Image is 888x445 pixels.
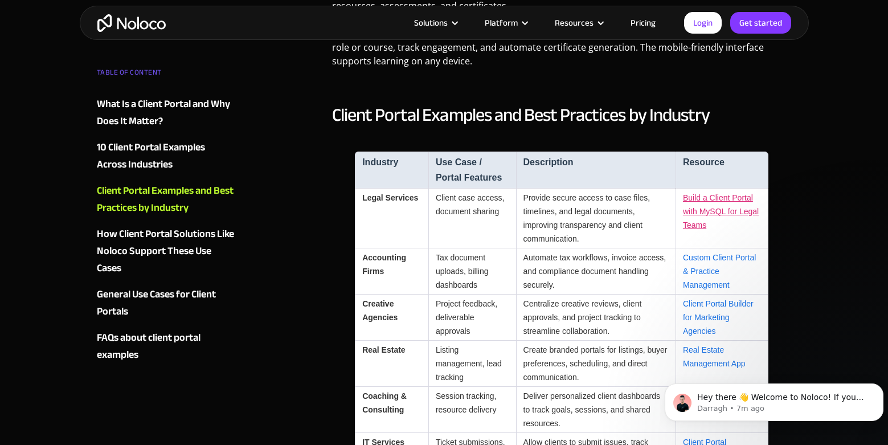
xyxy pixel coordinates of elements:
[516,295,676,341] td: Centralize creative reviews, client approvals, and project tracking to streamline collaboration.
[485,15,518,30] div: Platform
[428,387,516,433] td: Session tracking, resource delivery
[428,341,516,387] td: Listing management, lead tracking
[332,27,792,76] p: : Trainers create student dashboards using Noloco templates. They offer content by role or course...
[362,345,405,354] strong: Real Estate
[362,391,407,414] strong: Coaching & Consulting
[616,15,670,30] a: Pricing
[97,182,235,217] a: Client Portal Examples and Best Practices by Industry
[683,253,756,289] a: Custom Client Portal & Practice Management
[683,345,746,368] a: Real Estate Management App
[362,193,418,202] strong: Legal Services
[516,387,676,433] td: Deliver personalized client dashboards to track goals, sessions, and shared resources.
[97,226,235,277] a: How Client Portal Solutions Like Noloco Support These Use Cases
[362,253,406,276] strong: Accounting Firms
[428,152,516,189] th: Use Case / Portal Features
[470,15,541,30] div: Platform
[684,12,722,34] a: Login
[428,295,516,341] td: Project feedback, deliverable approvals
[332,104,792,126] h2: Client Portal Examples and Best Practices by Industry
[516,189,676,248] td: Provide secure access to case files, timelines, and legal documents, improving transparency and c...
[541,15,616,30] div: Resources
[683,299,754,336] a: Client Portal Builder for Marketing Agencies
[355,152,428,189] th: Industry
[97,139,235,173] a: 10 Client Portal Examples Across Industries
[400,15,470,30] div: Solutions
[97,329,235,364] a: FAQs about client portal examples
[660,360,888,439] iframe: Intercom notifications message
[676,152,768,189] th: Resource
[97,286,235,320] a: General Use Cases for Client Portals
[428,248,516,295] td: Tax document uploads, billing dashboards
[414,15,448,30] div: Solutions
[516,341,676,387] td: Create branded portals for listings, buyer preferences, scheduling, and direct communication.
[683,193,759,230] a: Build a Client Portal with MySQL for Legal Teams
[97,96,235,130] a: What Is a Client Portal and Why Does It Matter?
[362,299,398,322] strong: Creative Agencies
[516,152,676,189] th: Description
[428,189,516,248] td: Client case access, document sharing
[97,14,166,32] a: home
[97,64,235,87] div: TABLE OF CONTENT
[555,15,594,30] div: Resources
[730,12,791,34] a: Get started
[516,248,676,295] td: Automate tax workflows, invoice access, and compliance document handling securely.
